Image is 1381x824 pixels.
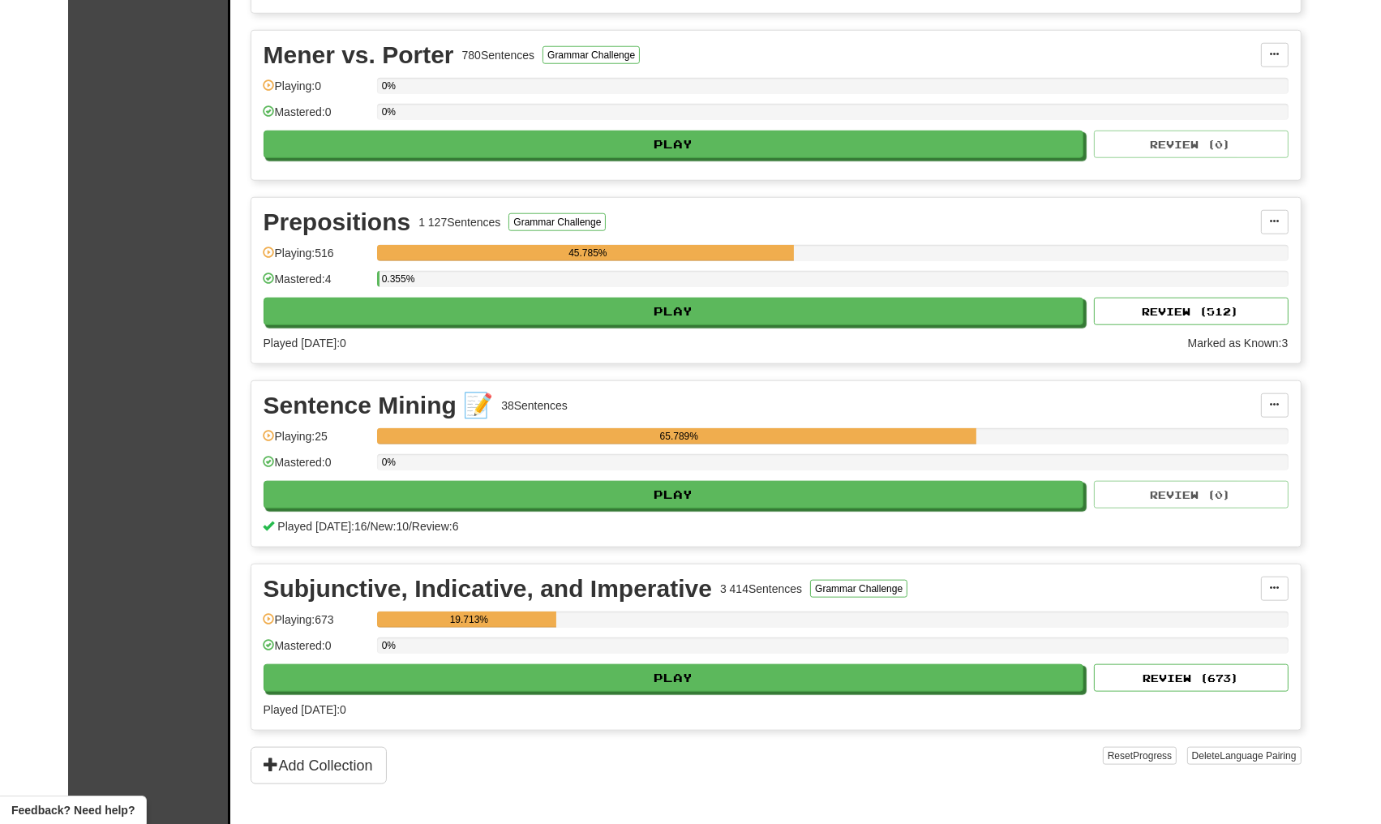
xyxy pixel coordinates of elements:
[264,210,411,234] div: Prepositions
[1094,298,1289,325] button: Review (512)
[264,298,1084,325] button: Play
[1133,750,1172,762] span: Progress
[264,703,346,716] span: Played [DATE]: 0
[1094,131,1289,158] button: Review (0)
[543,46,640,64] button: Grammar Challenge
[382,612,556,628] div: 19.713%
[371,520,409,533] span: New: 10
[264,337,346,350] span: Played [DATE]: 0
[1187,747,1302,765] button: DeleteLanguage Pairing
[1103,747,1177,765] button: ResetProgress
[367,520,371,533] span: /
[264,428,369,455] div: Playing: 25
[1220,750,1296,762] span: Language Pairing
[264,104,369,131] div: Mastered: 0
[264,78,369,105] div: Playing: 0
[264,43,454,67] div: Mener vs. Porter
[412,520,459,533] span: Review: 6
[264,131,1084,158] button: Play
[264,454,369,481] div: Mastered: 0
[418,214,500,230] div: 1 127 Sentences
[382,428,976,444] div: 65.789%
[264,612,369,638] div: Playing: 673
[264,577,713,601] div: Subjunctive, Indicative, and Imperative
[501,397,568,414] div: 38 Sentences
[264,271,369,298] div: Mastered: 4
[264,637,369,664] div: Mastered: 0
[508,213,606,231] button: Grammar Challenge
[264,664,1084,692] button: Play
[409,520,412,533] span: /
[251,747,387,784] button: Add Collection
[382,245,794,261] div: 45.785%
[264,393,494,418] div: Sentence Mining 📝
[720,581,802,597] div: 3 414 Sentences
[277,520,367,533] span: Played [DATE]: 16
[810,580,907,598] button: Grammar Challenge
[1188,335,1289,351] div: Marked as Known: 3
[1094,481,1289,509] button: Review (0)
[264,481,1084,509] button: Play
[1094,664,1289,692] button: Review (673)
[462,47,535,63] div: 780 Sentences
[11,802,135,818] span: Open feedback widget
[264,245,369,272] div: Playing: 516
